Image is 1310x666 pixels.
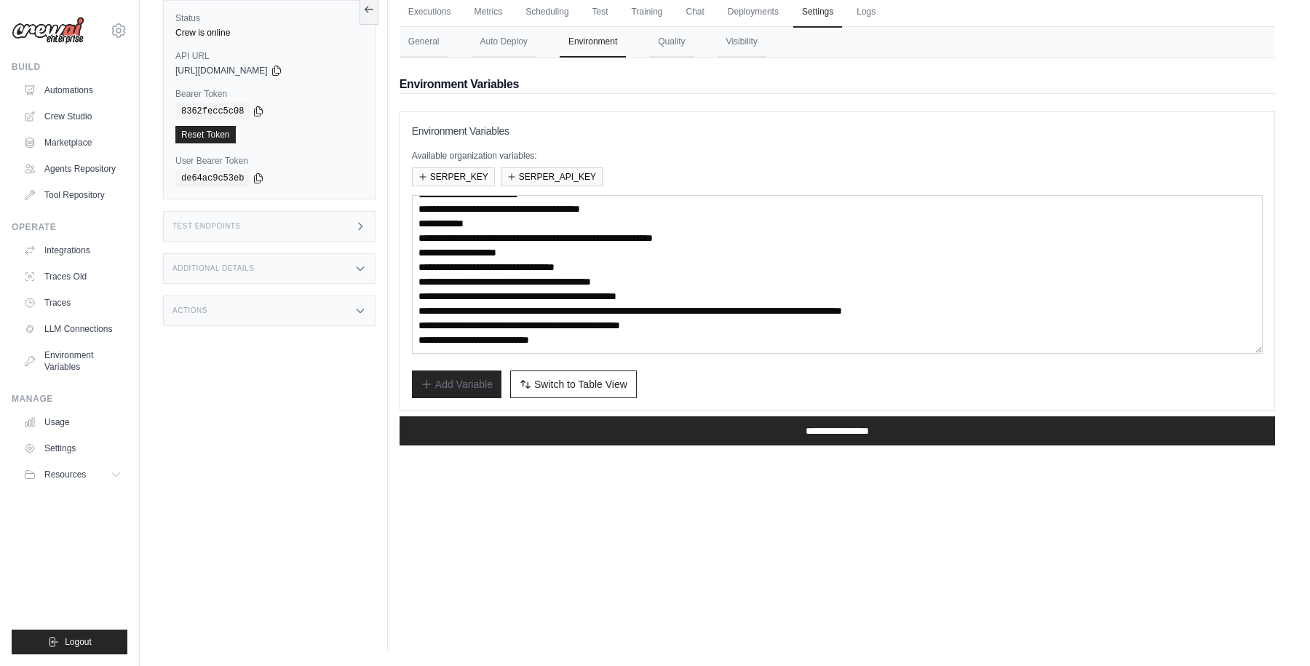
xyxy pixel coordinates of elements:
[412,124,1263,138] h3: Environment Variables
[17,157,127,181] a: Agents Repository
[12,630,127,654] button: Logout
[17,344,127,378] a: Environment Variables
[12,17,84,44] img: Logo
[17,317,127,341] a: LLM Connections
[17,463,127,486] button: Resources
[12,61,127,73] div: Build
[65,636,92,648] span: Logout
[17,411,127,434] a: Usage
[44,469,86,480] span: Resources
[172,264,254,273] h3: Additional Details
[17,79,127,102] a: Automations
[12,393,127,405] div: Manage
[649,27,694,58] button: Quality
[17,239,127,262] a: Integrations
[175,12,363,24] label: Status
[17,183,127,207] a: Tool Repository
[175,65,268,76] span: [URL][DOMAIN_NAME]
[560,27,626,58] button: Environment
[400,76,1275,93] h2: Environment Variables
[412,150,1263,162] p: Available organization variables:
[510,370,637,398] button: Switch to Table View
[17,265,127,288] a: Traces Old
[175,50,363,62] label: API URL
[175,170,250,187] code: de64ac9c53eb
[400,27,1275,58] nav: Tabs
[400,27,448,58] button: General
[17,105,127,128] a: Crew Studio
[534,377,627,392] span: Switch to Table View
[17,131,127,154] a: Marketplace
[175,103,250,120] code: 8362fecc5c08
[172,306,207,315] h3: Actions
[12,221,127,233] div: Operate
[472,27,536,58] button: Auto Deploy
[175,88,363,100] label: Bearer Token
[17,291,127,314] a: Traces
[175,27,363,39] div: Crew is online
[17,437,127,460] a: Settings
[412,167,495,186] button: SERPER_KEY
[172,222,241,231] h3: Test Endpoints
[501,167,603,186] button: SERPER_API_KEY
[412,370,501,398] button: Add Variable
[175,155,363,167] label: User Bearer Token
[718,27,766,58] button: Visibility
[175,126,236,143] a: Reset Token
